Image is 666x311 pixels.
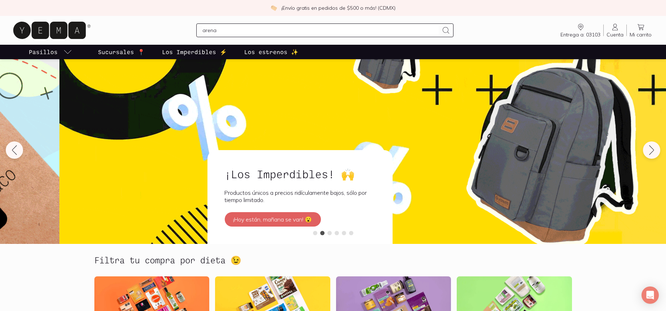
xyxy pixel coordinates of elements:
p: Los Imperdibles ⚡️ [162,48,227,56]
input: Busca los mejores productos [202,26,439,35]
a: ¡Los Imperdibles! 🙌Productos únicos a precios ridículamente bajos, sólo por tiempo limitado.¡Hoy ... [207,150,392,244]
a: Sucursales 📍 [97,45,146,59]
p: Sucursales 📍 [98,48,145,56]
h2: Filtra tu compra por dieta 😉 [94,255,241,265]
a: pasillo-todos-link [27,45,73,59]
a: Cuenta [604,23,626,38]
img: check [271,5,277,11]
span: Mi carrito [630,31,652,38]
a: Entrega a: 03103 [558,23,603,38]
p: Productos únicos a precios ridículamente bajos, sólo por tiempo limitado. [224,189,375,203]
p: Pasillos [29,48,58,56]
span: Entrega a: 03103 [560,31,600,38]
a: Mi carrito [627,23,654,38]
a: Los Imperdibles ⚡️ [161,45,228,59]
p: ¡Envío gratis en pedidos de $500 o más! (CDMX) [281,4,395,12]
a: Los estrenos ✨ [243,45,300,59]
p: Los estrenos ✨ [244,48,298,56]
h2: ¡Los Imperdibles! 🙌 [224,167,375,180]
button: ¡Hoy están, mañana se van! 😮 [224,212,321,227]
div: Open Intercom Messenger [642,286,659,304]
span: Cuenta [607,31,623,38]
